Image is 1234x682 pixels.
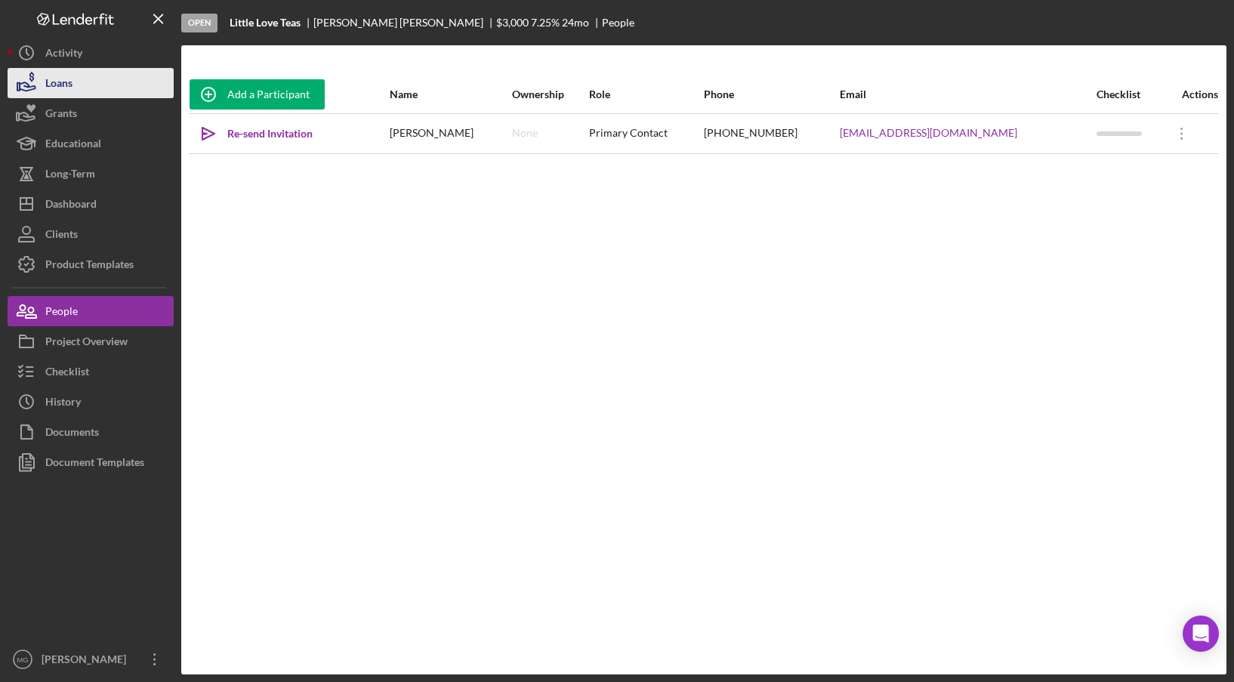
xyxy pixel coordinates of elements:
button: Dashboard [8,189,174,219]
button: Checklist [8,356,174,387]
div: Add a Participant [227,79,310,110]
div: Checklist [1097,88,1162,100]
div: Grants [45,98,77,132]
div: Dashboard [45,189,97,223]
div: Re-send Invitation [227,119,313,149]
div: 24 mo [562,17,589,29]
div: History [45,387,81,421]
div: Loans [45,68,72,102]
div: Checklist [45,356,89,390]
button: Re-send Invitation [190,119,328,149]
button: Educational [8,128,174,159]
div: Primary Contact [589,115,702,153]
div: Document Templates [45,447,144,481]
div: Name [390,88,511,100]
div: None [512,127,538,139]
button: History [8,387,174,417]
div: Activity [45,38,82,72]
button: Documents [8,417,174,447]
div: Role [589,88,702,100]
div: Clients [45,219,78,253]
div: Email [840,88,1095,100]
button: Clients [8,219,174,249]
div: Ownership [512,88,588,100]
div: Project Overview [45,326,128,360]
div: Documents [45,417,99,451]
div: People [602,17,634,29]
button: People [8,296,174,326]
button: Loans [8,68,174,98]
div: Actions [1163,88,1218,100]
div: [PERSON_NAME] [390,115,511,153]
button: Product Templates [8,249,174,279]
div: Long-Term [45,159,95,193]
div: 7.25 % [531,17,560,29]
div: Educational [45,128,101,162]
button: Grants [8,98,174,128]
div: [PERSON_NAME] [38,644,136,678]
div: People [45,296,78,330]
button: Document Templates [8,447,174,477]
a: [EMAIL_ADDRESS][DOMAIN_NAME] [840,127,1017,139]
div: [PHONE_NUMBER] [704,115,839,153]
b: Little Love Teas [230,17,301,29]
button: Activity [8,38,174,68]
div: Product Templates [45,249,134,283]
text: MG [17,656,28,664]
div: Open Intercom Messenger [1183,616,1219,652]
button: Long-Term [8,159,174,189]
button: Add a Participant [190,79,325,110]
button: MG[PERSON_NAME] [8,644,174,674]
span: $3,000 [496,16,529,29]
button: Project Overview [8,326,174,356]
div: Phone [704,88,839,100]
div: [PERSON_NAME] [PERSON_NAME] [313,17,496,29]
div: Open [181,14,217,32]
